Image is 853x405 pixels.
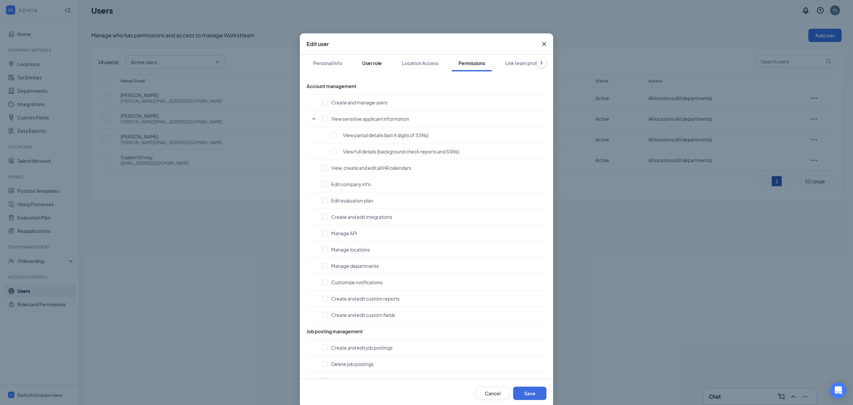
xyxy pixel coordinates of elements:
span: Publish and unpublish job postings [331,377,405,384]
span: Manage locations [331,246,370,253]
button: Create and edit integrations [322,214,543,220]
button: Cancel [476,387,509,400]
span: Create and edit custom fields [331,312,395,318]
div: Permissions [458,60,485,66]
button: Delete job postings [322,361,543,367]
button: Save [513,387,546,400]
span: Job posting management [307,328,363,334]
button: Manage departments [322,263,543,269]
span: View sensitive applicant information [331,115,409,122]
span: View partial details (last 4 digits of SSNs) [343,132,428,138]
button: View sensitive applicant information [322,115,543,122]
button: View partial details (last 4 digits of SSNs) [330,131,543,139]
button: Manage locations [322,246,543,253]
span: Create and manage users [331,99,388,106]
button: Create and manage users [322,99,543,106]
span: View, create and edit all HR calendars [331,164,411,171]
button: ChevronRight [536,58,546,68]
button: Edit company info [322,181,543,187]
span: Create and edit job postings [331,344,393,351]
button: Customize notifications [322,279,543,286]
span: Customize notifications [331,279,383,286]
span: Create and edit custom reports [331,295,400,302]
span: Manage departments [331,263,379,269]
span: Manage API [331,230,357,237]
div: Personal Info [313,60,342,66]
div: Open Intercom Messenger [830,382,846,398]
svg: ChevronRight [538,59,545,66]
h3: Edit user [307,40,329,48]
span: Delete job postings [331,361,374,367]
button: Edit evaluation plan [322,197,543,204]
span: Edit company info [331,181,371,187]
button: Create and edit custom fields [322,312,543,318]
button: Manage API [322,230,543,237]
button: Create and edit custom reports [322,295,543,302]
span: Create and edit integrations [331,214,392,220]
span: Account management [307,83,357,89]
span: View full details (background check reports and SSNs) [343,148,459,155]
div: Location Access [402,60,438,66]
button: Close [535,33,553,55]
svg: Cross [540,40,548,48]
button: View full details (background check reports and SSNs) [330,148,543,155]
span: Edit evaluation plan [331,197,373,204]
div: User role [362,60,382,66]
button: View, create and edit all HR calendars [322,164,543,171]
div: Link team profile [505,60,542,66]
svg: SmallChevronUp [310,115,318,123]
button: Publish and unpublish job postings [322,377,543,384]
button: Create and edit job postings [322,344,543,351]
